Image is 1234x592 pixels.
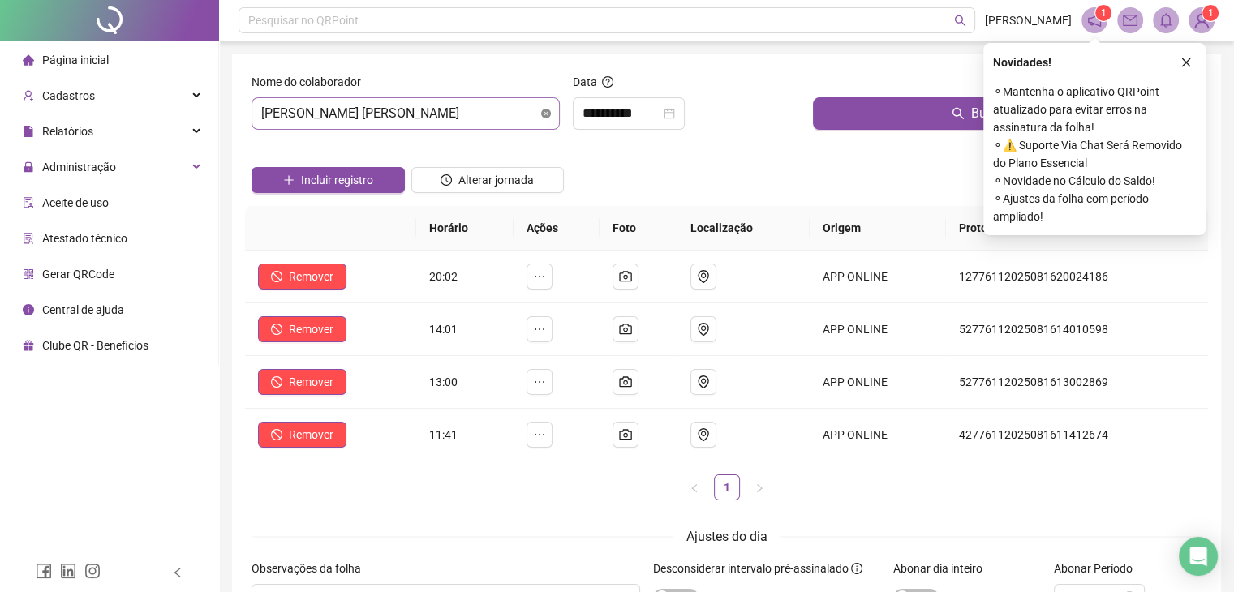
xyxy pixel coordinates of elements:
[954,15,966,27] span: search
[697,270,710,283] span: environment
[42,339,148,352] span: Clube QR - Beneficios
[946,251,1208,303] td: 12776112025081620024186
[283,174,295,186] span: plus
[514,206,600,251] th: Ações
[42,268,114,281] span: Gerar QRCode
[946,409,1208,461] td: 42776112025081611412674
[258,316,346,342] button: Remover
[42,232,127,245] span: Atestado técnico
[23,268,34,280] span: qrcode
[1179,537,1218,576] div: Open Intercom Messenger
[619,428,632,441] span: camera
[681,474,707,500] li: Página anterior
[60,563,76,579] span: linkedin
[813,97,1202,130] button: Buscar registros
[258,369,346,395] button: Remover
[755,483,764,493] span: right
[411,167,565,193] button: Alterar jornada
[289,426,333,444] span: Remover
[458,171,534,189] span: Alterar jornada
[946,356,1208,409] td: 52776112025081613002869
[23,304,34,315] span: info-circle
[1189,8,1214,32] img: 89644
[533,270,546,283] span: ellipsis
[600,206,677,251] th: Foto
[893,560,993,577] label: Abonar dia inteiro
[42,54,109,66] span: Página inicial
[23,233,34,244] span: solution
[533,428,546,441] span: ellipsis
[84,563,101,579] span: instagram
[993,83,1196,136] span: ⚬ Mantenha o aplicativo QRPoint atualizado para evitar erros na assinatura da folha!
[541,109,551,118] span: close-circle
[23,161,34,173] span: lock
[746,474,772,500] button: right
[42,161,116,174] span: Administração
[36,563,52,579] span: facebook
[429,270,458,283] span: 20:02
[1159,13,1173,28] span: bell
[715,475,739,500] a: 1
[23,126,34,137] span: file
[946,303,1208,356] td: 52776112025081614010598
[23,90,34,101] span: user-add
[952,107,965,120] span: search
[252,73,372,91] label: Nome do colaborador
[411,175,565,188] a: Alterar jornada
[1208,7,1214,19] span: 1
[714,474,740,500] li: 1
[271,429,282,440] span: stop
[429,375,458,388] span: 13:00
[289,320,333,338] span: Remover
[993,172,1196,190] span: ⚬ Novidade no Cálculo do Saldo!
[258,422,346,448] button: Remover
[1054,560,1143,577] label: Abonar Período
[416,206,514,251] th: Horário
[619,270,632,283] span: camera
[42,89,95,102] span: Cadastros
[619,323,632,336] span: camera
[851,563,862,574] span: info-circle
[441,174,452,186] span: clock-circle
[533,375,546,388] span: ellipsis
[677,206,810,251] th: Localização
[810,206,946,251] th: Origem
[271,324,282,335] span: stop
[1202,5,1219,21] sup: Atualize o seu contato no menu Meus Dados
[810,409,946,461] td: APP ONLINE
[1101,7,1107,19] span: 1
[681,474,707,500] button: left
[23,197,34,208] span: audit
[985,11,1072,29] span: [PERSON_NAME]
[971,104,1064,123] span: Buscar registros
[252,167,405,193] button: Incluir registro
[301,171,373,189] span: Incluir registro
[289,268,333,285] span: Remover
[23,340,34,351] span: gift
[1180,57,1192,68] span: close
[271,271,282,282] span: stop
[429,428,458,441] span: 11:41
[686,529,767,544] span: Ajustes do dia
[697,428,710,441] span: environment
[993,190,1196,225] span: ⚬ Ajustes da folha com período ampliado!
[1095,5,1111,21] sup: 1
[258,264,346,290] button: Remover
[271,376,282,388] span: stop
[810,251,946,303] td: APP ONLINE
[697,323,710,336] span: environment
[42,303,124,316] span: Central de ajuda
[1123,13,1137,28] span: mail
[533,323,546,336] span: ellipsis
[653,562,849,575] span: Desconsiderar intervalo pré-assinalado
[746,474,772,500] li: Próxima página
[573,75,597,88] span: Data
[697,375,710,388] span: environment
[602,76,613,88] span: question-circle
[172,567,183,578] span: left
[1087,13,1102,28] span: notification
[993,54,1051,71] span: Novidades !
[252,560,372,577] label: Observações da folha
[619,375,632,388] span: camera
[946,206,1208,251] th: Protocolo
